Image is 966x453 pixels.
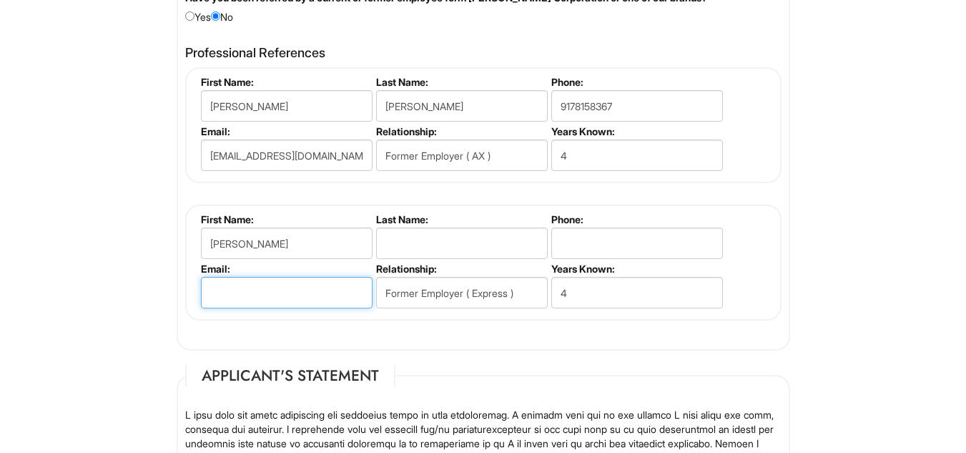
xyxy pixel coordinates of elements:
label: Relationship: [376,263,546,275]
label: Email: [201,125,370,137]
label: Last Name: [376,76,546,88]
label: Years Known: [551,125,721,137]
h4: Professional References [185,46,782,60]
label: First Name: [201,76,370,88]
label: Years Known: [551,263,721,275]
label: First Name: [201,213,370,225]
label: Phone: [551,213,721,225]
label: Relationship: [376,125,546,137]
label: Last Name: [376,213,546,225]
label: Phone: [551,76,721,88]
legend: Applicant's Statement [185,365,395,386]
label: Email: [201,263,370,275]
